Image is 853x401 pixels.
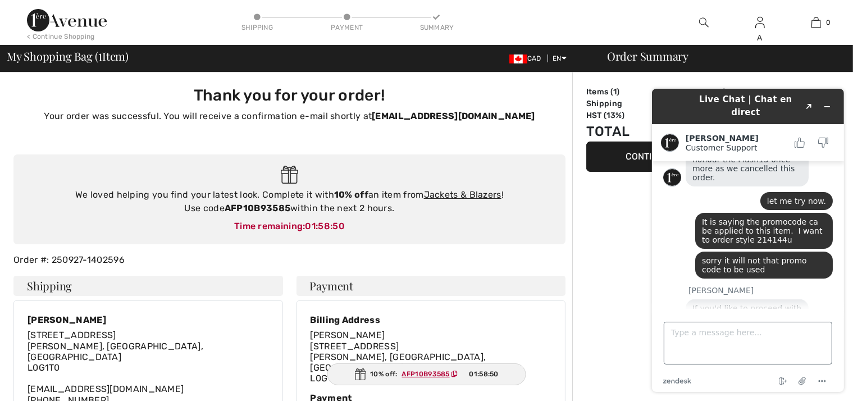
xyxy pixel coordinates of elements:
span: 01:58:50 [469,369,498,379]
button: Continue Shopping [586,142,755,172]
span: [STREET_ADDRESS] [PERSON_NAME], [GEOGRAPHIC_DATA], [GEOGRAPHIC_DATA] L0G1T0 [28,330,203,373]
div: Summary [420,22,454,33]
div: Order Summary [594,51,846,62]
span: 01:58:50 [305,221,345,231]
img: search the website [699,16,709,29]
img: Canadian Dollar [509,54,527,63]
h4: Shipping [13,276,283,296]
a: Jackets & Blazers [424,189,501,200]
div: Payment [330,22,364,33]
span: EN [553,54,567,62]
span: [STREET_ADDRESS] [PERSON_NAME], [GEOGRAPHIC_DATA], [GEOGRAPHIC_DATA] L0G1T0 [311,341,486,384]
td: Shipping [586,98,648,110]
strong: AFP10B93585 [225,203,290,213]
img: My Info [755,16,765,29]
td: HST (13%) [586,110,648,121]
strong: 10% off [334,189,368,200]
span: 1 [98,48,102,62]
img: My Bag [811,16,821,29]
td: Total [586,121,648,142]
img: 1ère Avenue [27,9,107,31]
strong: [EMAIL_ADDRESS][DOMAIN_NAME] [372,111,535,121]
a: 0 [788,16,843,29]
div: Time remaining: [25,220,554,233]
span: My Shopping Bag ( Item) [7,51,129,62]
p: Your order was successful. You will receive a confirmation e-mail shortly at [20,110,559,123]
div: A [732,32,787,44]
a: Sign In [755,17,765,28]
span: CAD [509,54,546,62]
span: 0 [827,17,831,28]
div: [PERSON_NAME] [28,315,269,325]
div: Order #: 250927-1402596 [7,253,572,267]
ins: AFP10B93585 [402,370,450,378]
img: Gift.svg [281,166,298,184]
div: We loved helping you find your latest look. Complete it with an item from ! Use code within the n... [25,188,554,215]
span: 1 [613,87,617,97]
div: Billing Address [311,315,552,325]
div: 10% off: [327,363,526,385]
td: Items ( ) [586,86,648,98]
h3: Thank you for your order! [20,86,559,105]
h4: Payment [297,276,566,296]
div: < Continue Shopping [27,31,95,42]
img: Gift.svg [354,368,366,380]
span: [PERSON_NAME] [311,330,385,340]
div: Shipping [240,22,274,33]
iframe: Find more information here [643,80,853,401]
span: Chat [25,8,48,18]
